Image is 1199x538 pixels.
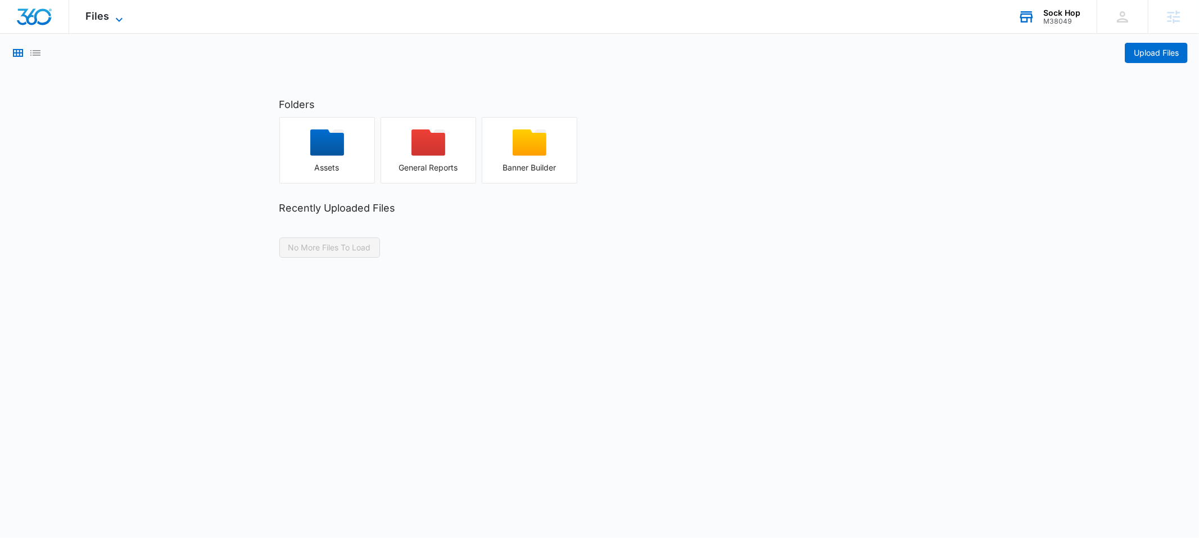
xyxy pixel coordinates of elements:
[1043,17,1080,25] div: account id
[1043,8,1080,17] div: account name
[381,117,476,183] button: General Reports
[1125,43,1188,63] button: Upload Files
[279,117,375,183] button: Assets
[1134,47,1179,59] span: Upload Files
[11,46,25,60] button: Grid View
[29,46,42,60] button: List View
[482,163,577,172] div: Banner Builder
[279,200,920,216] h2: Recently Uploaded Files
[279,237,380,258] button: No More Files To Load
[279,97,920,112] h2: Folders
[86,10,110,22] span: Files
[381,163,476,172] div: General Reports
[482,117,577,183] button: Banner Builder
[280,163,374,172] div: Assets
